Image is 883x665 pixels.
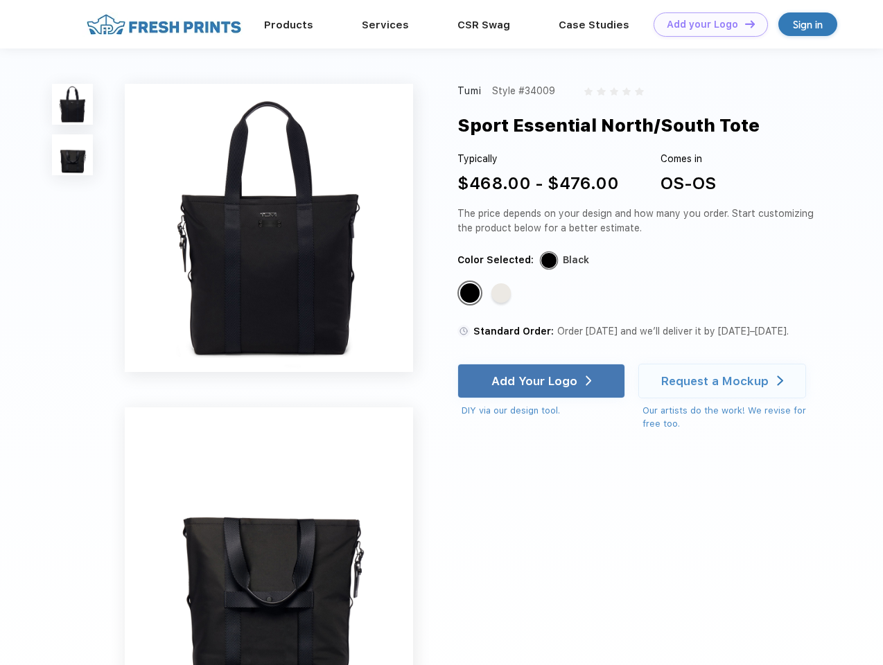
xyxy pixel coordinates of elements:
[457,325,470,337] img: standard order
[52,84,93,125] img: func=resize&h=100
[667,19,738,30] div: Add your Logo
[635,87,643,96] img: gray_star.svg
[661,171,716,196] div: OS-OS
[563,253,589,267] div: Black
[661,374,769,388] div: Request a Mockup
[52,134,93,175] img: func=resize&h=100
[622,87,631,96] img: gray_star.svg
[457,206,819,236] div: The price depends on your design and how many you order. Start customizing the product below for ...
[661,152,716,166] div: Comes in
[597,87,605,96] img: gray_star.svg
[557,326,789,337] span: Order [DATE] and we’ll deliver it by [DATE]–[DATE].
[610,87,618,96] img: gray_star.svg
[462,404,625,418] div: DIY via our design tool.
[457,253,534,267] div: Color Selected:
[125,84,413,372] img: func=resize&h=640
[491,283,511,303] div: Off White Tan
[457,112,760,139] div: Sport Essential North/South Tote
[642,404,819,431] div: Our artists do the work! We revise for free too.
[492,84,555,98] div: Style #34009
[745,20,755,28] img: DT
[457,171,619,196] div: $468.00 - $476.00
[793,17,823,33] div: Sign in
[778,12,837,36] a: Sign in
[82,12,245,37] img: fo%20logo%202.webp
[584,87,593,96] img: gray_star.svg
[457,152,619,166] div: Typically
[264,19,313,31] a: Products
[491,374,577,388] div: Add Your Logo
[586,375,592,386] img: white arrow
[460,283,480,303] div: Black
[473,326,554,337] span: Standard Order:
[457,84,482,98] div: Tumi
[777,375,783,386] img: white arrow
